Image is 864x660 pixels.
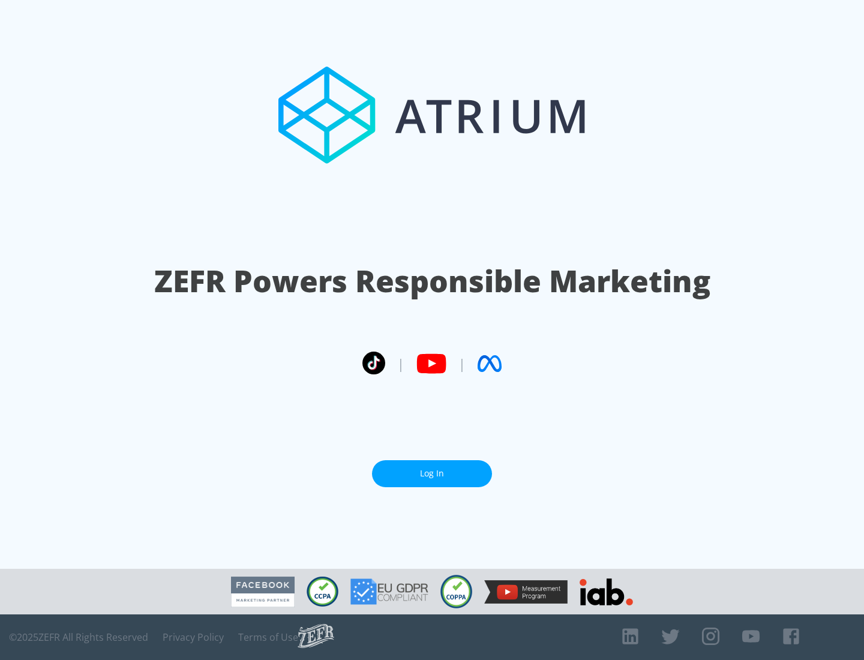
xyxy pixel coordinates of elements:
img: Facebook Marketing Partner [231,577,295,607]
h1: ZEFR Powers Responsible Marketing [154,260,710,302]
img: IAB [580,578,633,605]
span: | [458,355,466,373]
span: | [397,355,404,373]
img: COPPA Compliant [440,575,472,608]
span: © 2025 ZEFR All Rights Reserved [9,631,148,643]
img: YouTube Measurement Program [484,580,568,604]
img: CCPA Compliant [307,577,338,607]
a: Log In [372,460,492,487]
a: Terms of Use [238,631,298,643]
img: GDPR Compliant [350,578,428,605]
a: Privacy Policy [163,631,224,643]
